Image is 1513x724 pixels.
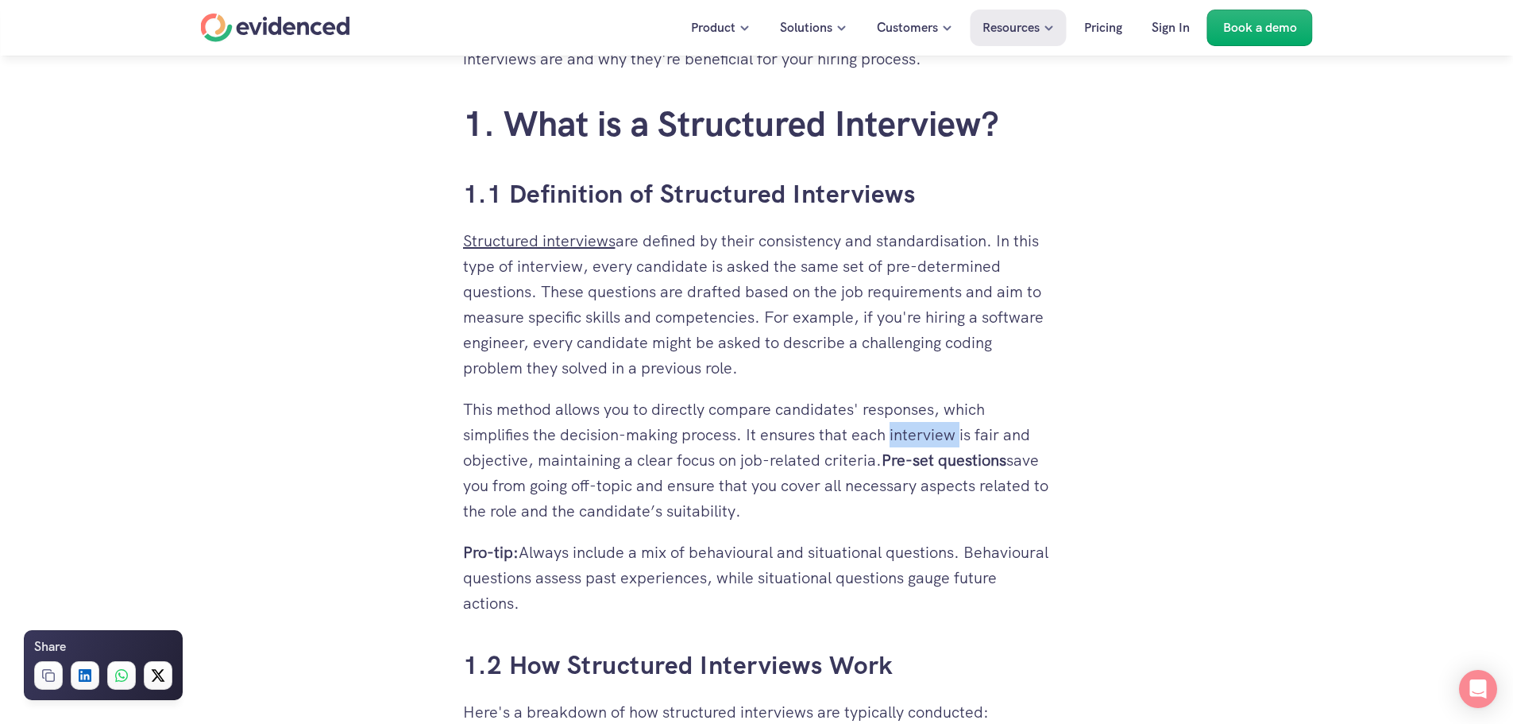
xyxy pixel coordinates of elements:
[780,17,832,38] p: Solutions
[1084,17,1122,38] p: Pricing
[34,637,66,657] h6: Share
[1459,670,1497,708] div: Open Intercom Messenger
[463,101,998,146] a: 1. What is a Structured Interview?
[463,649,894,682] a: 1.2 How Structured Interviews Work
[463,397,1051,524] p: This method allows you to directly compare candidates' responses, which simplifies the decision-m...
[982,17,1040,38] p: Resources
[1152,17,1190,38] p: Sign In
[882,450,1006,470] strong: Pre-set questions
[201,14,350,42] a: Home
[463,540,1051,616] p: Always include a mix of behavioural and situational questions. Behavioural questions assess past ...
[1223,17,1297,38] p: Book a demo
[1072,10,1134,46] a: Pricing
[1207,10,1313,46] a: Book a demo
[1140,10,1202,46] a: Sign In
[691,17,735,38] p: Product
[463,542,519,563] strong: Pro-tip:
[463,228,1051,381] p: are defined by their consistency and standardisation. In this type of interview, every candidate ...
[463,177,916,211] a: 1.1 Definition of Structured Interviews
[463,230,616,251] a: Structured interviews
[877,17,938,38] p: Customers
